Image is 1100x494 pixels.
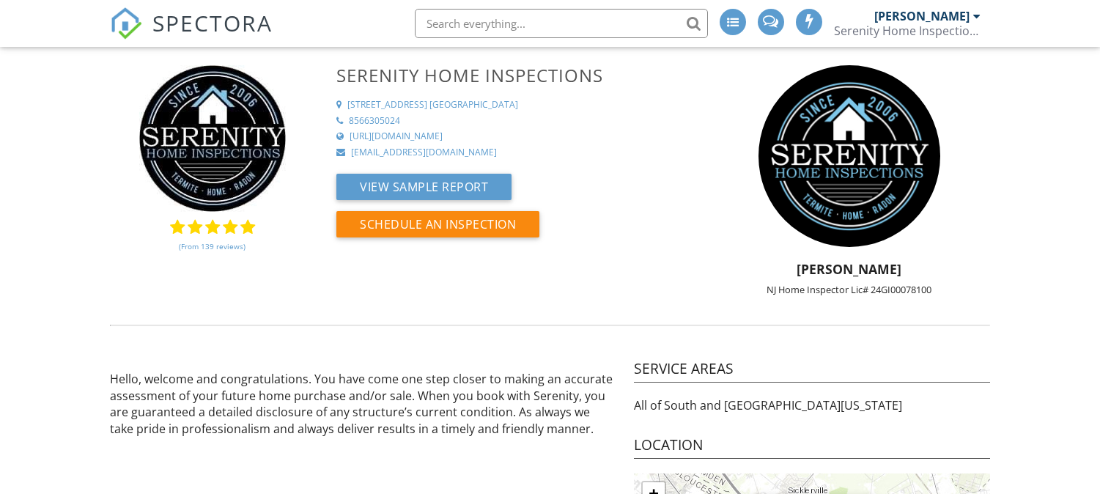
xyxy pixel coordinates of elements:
a: SPECTORA [110,20,273,51]
div: [PERSON_NAME] [874,9,970,23]
img: serenity_no_background_.jpg [139,65,286,212]
h4: Location [634,435,990,459]
input: Search everything... [415,9,708,38]
a: 8566305024 [336,115,690,128]
a: [URL][DOMAIN_NAME] [336,130,690,143]
div: Serenity Home Inspections [834,23,981,38]
div: [URL][DOMAIN_NAME] [350,130,443,143]
p: All of South and [GEOGRAPHIC_DATA][US_STATE] [634,397,990,413]
button: Schedule an Inspection [336,211,539,237]
a: [EMAIL_ADDRESS][DOMAIN_NAME] [336,147,690,159]
div: [EMAIL_ADDRESS][DOMAIN_NAME] [351,147,497,159]
a: (From 139 reviews) [179,234,246,259]
span: SPECTORA [152,7,273,38]
div: [GEOGRAPHIC_DATA] [429,99,518,111]
div: [STREET_ADDRESS] [347,99,427,111]
div: NJ Home Inspector Lic# 24GI00078100 [700,284,999,295]
img: serenity_logo_black.jpg [758,65,940,247]
a: [STREET_ADDRESS] [GEOGRAPHIC_DATA] [336,99,690,111]
p: Hello, welcome and congratulations. You have come one step closer to making an accurate assessmen... [110,371,616,437]
button: View Sample Report [336,174,512,200]
img: The Best Home Inspection Software - Spectora [110,7,142,40]
div: 8566305024 [349,115,400,128]
h4: Service Areas [634,359,990,383]
h3: Serenity Home Inspections [336,65,690,85]
h5: [PERSON_NAME] [700,262,999,276]
a: View Sample Report [336,183,512,199]
a: Schedule an Inspection [336,221,539,237]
